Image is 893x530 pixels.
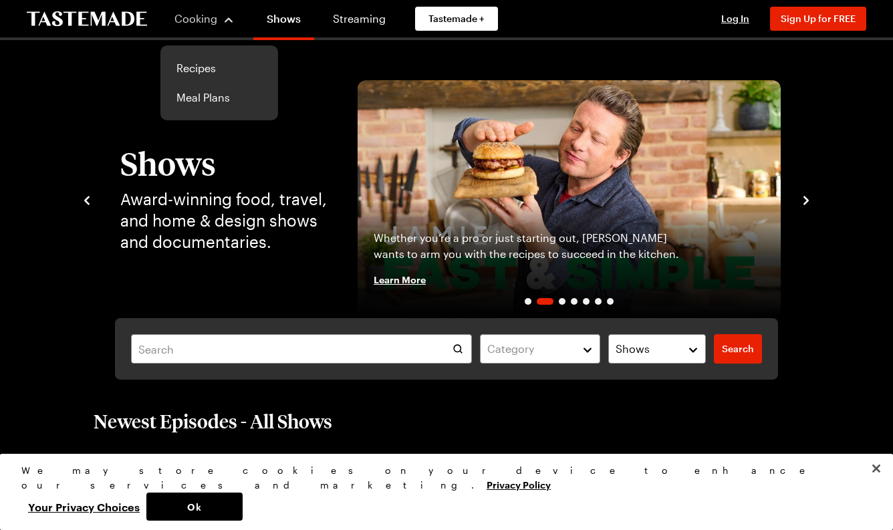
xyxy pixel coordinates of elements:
[146,493,243,521] button: Ok
[358,80,781,318] div: 2 / 7
[21,463,860,521] div: Privacy
[21,463,860,493] div: We may store cookies on your device to enhance our services and marketing.
[770,7,866,31] button: Sign Up for FREE
[480,334,600,364] button: Category
[120,188,331,253] p: Award-winning food, travel, and home & design shows and documentaries.
[781,13,856,24] span: Sign Up for FREE
[174,3,235,35] button: Cooking
[168,53,270,83] a: Recipes
[583,298,590,305] span: Go to slide 5
[525,298,531,305] span: Go to slide 1
[358,80,781,318] img: Jamie Oliver: Fast & Simple
[608,334,706,364] button: Shows
[160,45,278,120] div: Cooking
[595,298,602,305] span: Go to slide 6
[487,341,573,357] div: Category
[721,13,749,24] span: Log In
[374,230,686,262] p: Whether you’re a pro or just starting out, [PERSON_NAME] wants to arm you with the recipes to suc...
[27,11,147,27] a: To Tastemade Home Page
[120,146,331,180] h1: Shows
[607,298,614,305] span: Go to slide 7
[168,83,270,112] a: Meal Plans
[94,409,332,433] h2: Newest Episodes - All Shows
[571,298,578,305] span: Go to slide 4
[799,191,813,207] button: navigate to next item
[428,12,485,25] span: Tastemade +
[374,273,426,286] span: Learn More
[358,80,781,318] a: Jamie Oliver: Fast & SimpleWhether you’re a pro or just starting out, [PERSON_NAME] wants to arm ...
[487,478,551,491] a: More information about your privacy, opens in a new tab
[537,298,553,305] span: Go to slide 2
[415,7,498,31] a: Tastemade +
[174,12,217,25] span: Cooking
[80,191,94,207] button: navigate to previous item
[714,334,762,364] a: filters
[559,298,565,305] span: Go to slide 3
[131,334,472,364] input: Search
[616,341,650,357] span: Shows
[253,3,314,40] a: Shows
[862,454,891,483] button: Close
[709,12,762,25] button: Log In
[21,493,146,521] button: Your Privacy Choices
[722,342,754,356] span: Search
